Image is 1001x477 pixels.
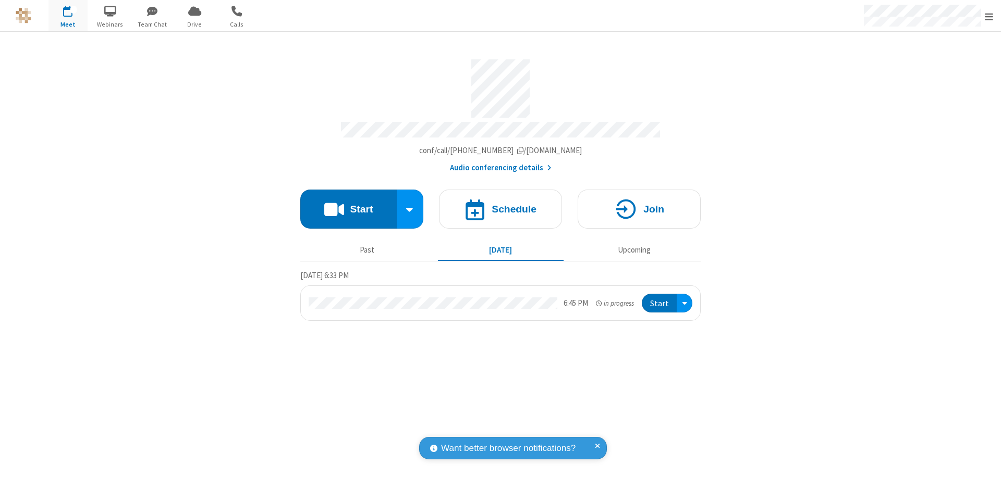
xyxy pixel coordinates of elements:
[300,52,701,174] section: Account details
[441,442,576,455] span: Want better browser notifications?
[438,240,564,260] button: [DATE]
[91,20,130,29] span: Webinars
[596,298,634,308] em: in progress
[643,204,664,214] h4: Join
[450,162,552,174] button: Audio conferencing details
[300,190,397,229] button: Start
[397,190,424,229] div: Start conference options
[492,204,536,214] h4: Schedule
[16,8,31,23] img: QA Selenium DO NOT DELETE OR CHANGE
[578,190,701,229] button: Join
[571,240,697,260] button: Upcoming
[175,20,214,29] span: Drive
[642,294,677,313] button: Start
[133,20,172,29] span: Team Chat
[419,145,582,157] button: Copy my meeting room linkCopy my meeting room link
[419,145,582,155] span: Copy my meeting room link
[975,450,993,470] iframe: Chat
[217,20,257,29] span: Calls
[300,270,349,280] span: [DATE] 6:33 PM
[564,297,588,309] div: 6:45 PM
[677,294,692,313] div: Open menu
[350,204,373,214] h4: Start
[48,20,88,29] span: Meet
[439,190,562,229] button: Schedule
[300,269,701,321] section: Today's Meetings
[70,6,77,14] div: 1
[304,240,430,260] button: Past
